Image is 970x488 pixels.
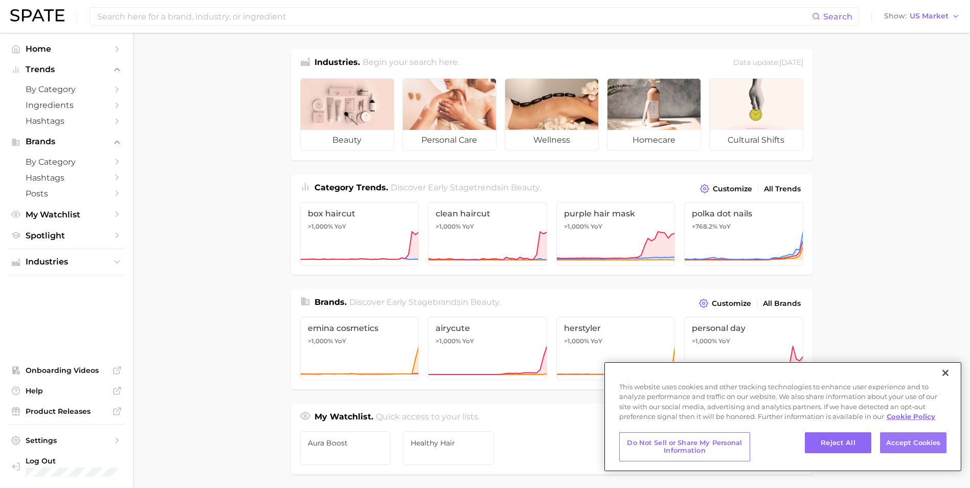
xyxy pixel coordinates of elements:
span: Log Out [26,456,137,465]
a: Help [8,383,125,398]
a: cultural shifts [709,78,803,151]
a: Hashtags [8,113,125,129]
div: Privacy [604,362,962,472]
div: Data update: [DATE] [733,56,803,70]
button: Brands [8,134,125,149]
a: beauty [300,78,394,151]
span: beauty [301,130,394,150]
span: Industries [26,257,107,267]
span: >1,000% [308,223,333,230]
a: personal day>1,000% YoY [684,317,803,380]
span: >1,000% [564,223,589,230]
span: >1,000% [436,337,461,345]
button: Customize [697,182,754,196]
a: Product Releases [8,404,125,419]
a: Hashtags [8,170,125,186]
a: Ingredients [8,97,125,113]
h1: Industries. [314,56,360,70]
span: My Watchlist [26,210,107,219]
a: personal care [402,78,497,151]
a: Spotlight [8,228,125,243]
a: Healthy Hair [403,431,494,465]
span: cultural shifts [710,130,803,150]
h2: Begin your search here. [363,56,459,70]
button: ShowUS Market [882,10,962,23]
button: Close [934,362,957,384]
span: Ingredients [26,100,107,110]
a: Log out. Currently logged in with e-mail patriciam@demertbrands.com. [8,453,125,480]
span: Brands . [314,297,347,307]
button: Accept Cookies [880,432,946,454]
span: polka dot nails [692,209,796,218]
span: Settings [26,436,107,445]
a: All Trends [761,182,803,196]
button: Trends [8,62,125,77]
a: Onboarding Videos [8,363,125,378]
span: YoY [462,337,474,345]
span: Hashtags [26,116,107,126]
div: This website uses cookies and other tracking technologies to enhance user experience and to analy... [604,382,962,427]
h2: Quick access to your lists. [376,411,480,425]
span: Trends [26,65,107,74]
span: herstyler [564,323,668,333]
span: Customize [712,299,751,308]
a: emina cosmetics>1,000% YoY [300,317,419,380]
a: wellness [505,78,599,151]
a: Aura Boost [300,431,391,465]
a: clean haircut>1,000% YoY [428,202,547,265]
span: >1,000% [308,337,333,345]
span: Help [26,386,107,395]
span: All Brands [763,299,801,308]
span: YoY [718,337,730,345]
span: Aura Boost [308,439,384,447]
span: Discover Early Stage trends in . [391,183,541,192]
a: Home [8,41,125,57]
span: Discover Early Stage brands in . [349,297,501,307]
span: YoY [591,223,602,231]
span: +768.2% [692,223,717,230]
span: by Category [26,157,107,167]
button: Reject All [805,432,871,454]
span: Hashtags [26,173,107,183]
a: by Category [8,81,125,97]
span: YoY [462,223,474,231]
span: wellness [505,130,598,150]
img: SPATE [10,9,64,21]
a: by Category [8,154,125,170]
span: beauty [470,297,499,307]
a: polka dot nails+768.2% YoY [684,202,803,265]
span: Onboarding Videos [26,366,107,375]
span: >1,000% [436,223,461,230]
span: by Category [26,84,107,94]
span: Product Releases [26,407,107,416]
a: homecare [607,78,701,151]
span: beauty [511,183,539,192]
span: Show [884,13,907,19]
span: Category Trends . [314,183,388,192]
span: purple hair mask [564,209,668,218]
span: YoY [334,337,346,345]
a: purple hair mask>1,000% YoY [556,202,675,265]
span: >1,000% [692,337,717,345]
span: Healthy Hair [411,439,486,447]
span: Home [26,44,107,54]
button: Do Not Sell or Share My Personal Information, Opens the preference center dialog [619,432,750,461]
span: personal care [403,130,496,150]
a: Settings [8,433,125,448]
span: emina cosmetics [308,323,412,333]
a: Posts [8,186,125,202]
span: clean haircut [436,209,539,218]
button: Industries [8,254,125,270]
span: homecare [607,130,701,150]
a: box haircut>1,000% YoY [300,202,419,265]
input: Search here for a brand, industry, or ingredient [96,8,812,25]
a: All Brands [760,297,803,310]
span: All Trends [764,185,801,193]
span: Search [823,12,852,21]
span: Posts [26,189,107,198]
div: Cookie banner [604,362,962,472]
span: YoY [591,337,602,345]
span: US Market [910,13,949,19]
a: More information about your privacy, opens in a new tab [887,412,935,420]
span: >1,000% [564,337,589,345]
